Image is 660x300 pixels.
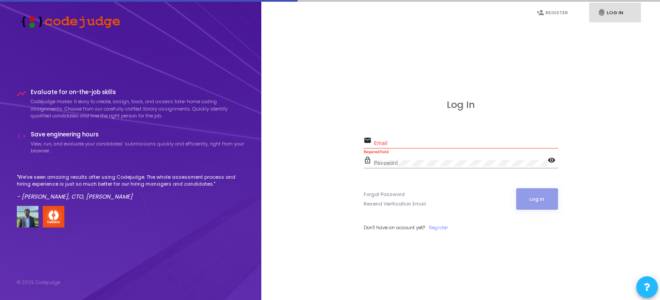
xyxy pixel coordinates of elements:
img: user image [17,206,38,227]
div: © 2025 Codejudge [17,279,60,286]
a: fingerprintLog In [589,3,641,23]
i: person_add [536,9,544,16]
h4: Evaluate for on-the-job skills [31,89,245,96]
strong: Required field [364,150,388,154]
a: Resend Verification Email [364,200,426,208]
input: Email [374,140,558,146]
button: Log In [516,188,558,210]
em: - [PERSON_NAME], CTO, [PERSON_NAME] [17,193,133,201]
mat-icon: email [364,136,374,146]
i: fingerprint [598,9,606,16]
i: timeline [17,89,26,98]
p: Codejudge makes it easy to create, assign, track, and assess take-home coding assignments. Choose... [31,98,245,120]
i: code [17,131,26,141]
img: company-logo [43,206,64,227]
a: Forgot Password [364,191,405,198]
a: person_addRegister [528,3,580,23]
mat-icon: lock_outline [364,156,374,166]
span: Don't have an account yet? [364,224,425,231]
mat-icon: visibility [548,156,558,166]
h4: Save engineering hours [31,131,245,138]
a: Register [429,224,448,231]
p: View, run, and evaluate your candidates’ submissions quickly and efficiently, right from your bro... [31,140,245,155]
p: "We've seen amazing results after using Codejudge. The whole assessment process and hiring experi... [17,174,245,188]
h3: Log In [364,99,558,111]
